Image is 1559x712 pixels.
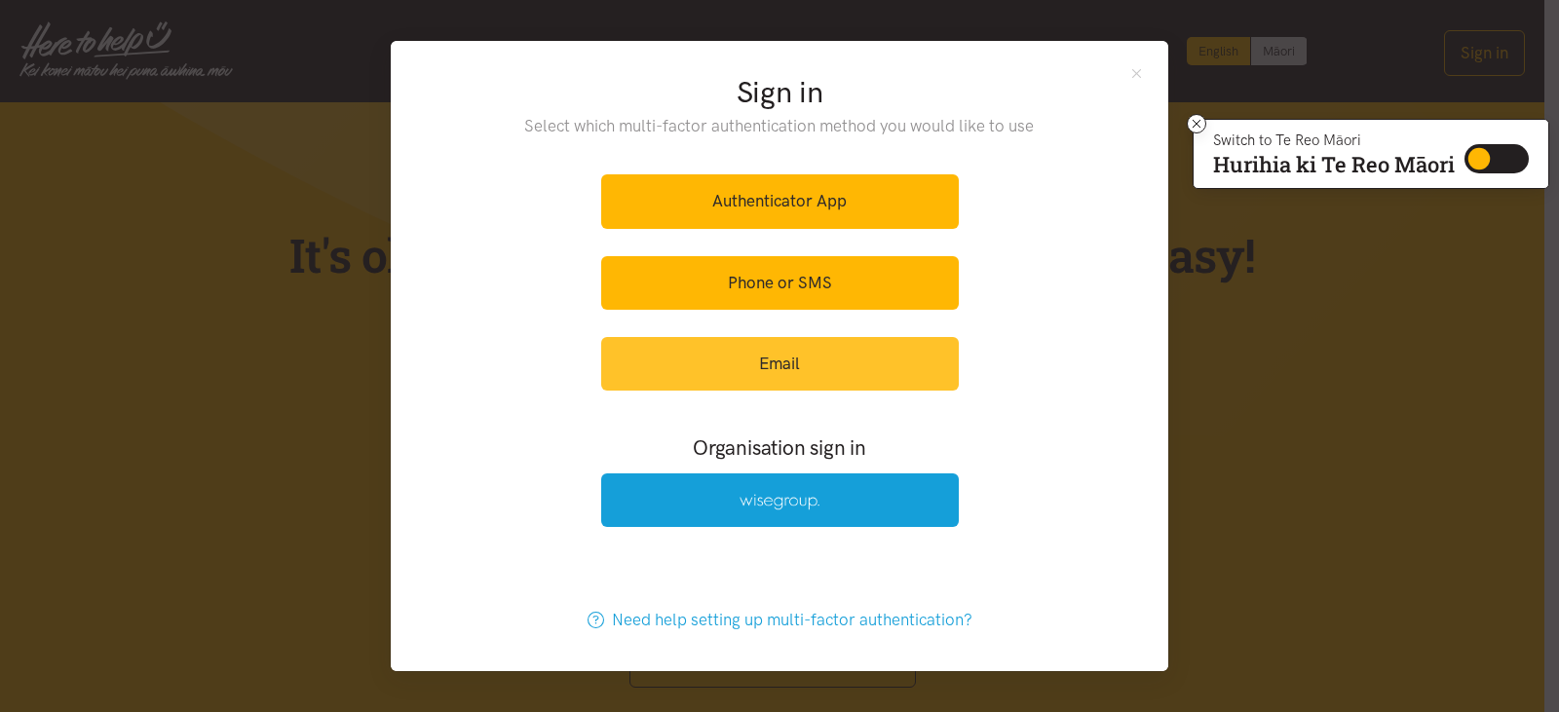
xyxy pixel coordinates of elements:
[567,593,993,647] a: Need help setting up multi-factor authentication?
[601,337,959,391] a: Email
[1213,156,1455,173] p: Hurihia ki Te Reo Māori
[601,256,959,310] a: Phone or SMS
[740,494,819,510] img: Wise Group
[1128,64,1145,81] button: Close
[601,174,959,228] a: Authenticator App
[548,433,1011,462] h3: Organisation sign in
[1213,134,1455,146] p: Switch to Te Reo Māori
[485,113,1075,139] p: Select which multi-factor authentication method you would like to use
[485,72,1075,113] h2: Sign in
